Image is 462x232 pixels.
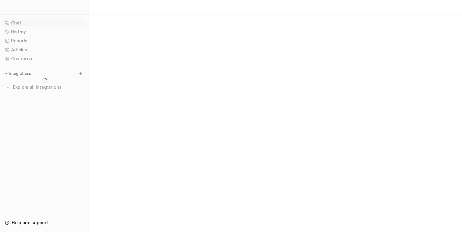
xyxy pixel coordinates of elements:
button: Integrations [2,71,33,77]
img: explore all integrations [5,84,11,90]
a: Help and support [2,218,86,227]
a: Chat [2,19,86,27]
a: History [2,28,86,36]
a: Articles [2,45,86,54]
a: Reports [2,37,86,45]
a: Customize [2,54,86,63]
span: Explore all integrations [13,82,84,92]
img: menu_add.svg [78,71,83,76]
p: Integrations [9,71,31,76]
a: Explore all integrations [2,83,86,92]
img: expand menu [4,71,8,76]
